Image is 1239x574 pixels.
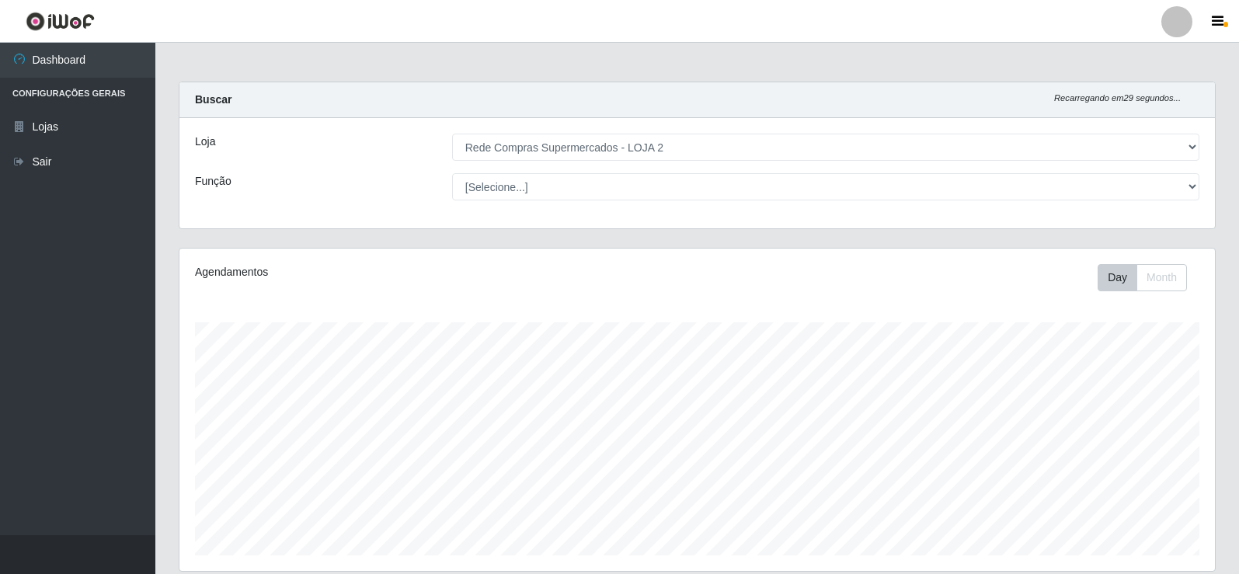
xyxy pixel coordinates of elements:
[1098,264,1137,291] button: Day
[1098,264,1199,291] div: Toolbar with button groups
[195,173,231,190] label: Função
[1098,264,1187,291] div: First group
[195,134,215,150] label: Loja
[1136,264,1187,291] button: Month
[26,12,95,31] img: CoreUI Logo
[195,264,600,280] div: Agendamentos
[1054,93,1181,103] i: Recarregando em 29 segundos...
[195,93,231,106] strong: Buscar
